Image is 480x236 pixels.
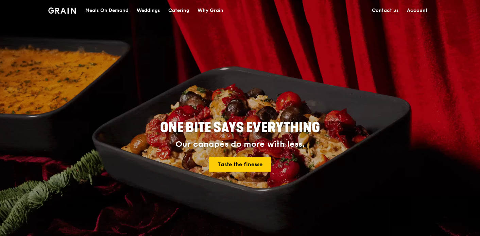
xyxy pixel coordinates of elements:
a: Catering [164,0,193,21]
div: Our canapés do more with less. [118,140,362,149]
a: Contact us [368,0,403,21]
a: Why Grain [193,0,227,21]
a: Account [403,0,432,21]
div: Why Grain [198,0,223,21]
div: Weddings [137,0,160,21]
img: Grain [48,7,76,14]
div: Catering [168,0,189,21]
div: Meals On Demand [85,0,128,21]
a: Taste the finesse [209,157,271,172]
a: Weddings [133,0,164,21]
span: ONE BITE SAYS EVERYTHING [160,120,320,136]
